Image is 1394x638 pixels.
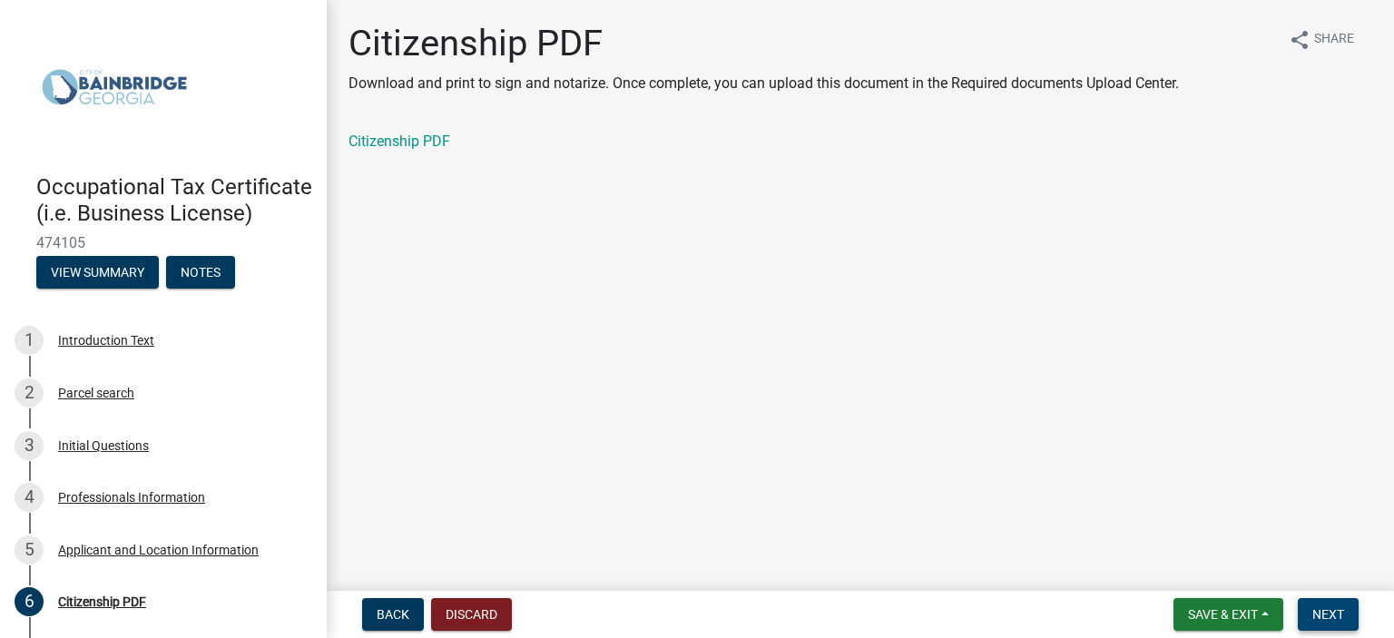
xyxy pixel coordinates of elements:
a: Citizenship PDF [348,133,450,150]
div: Parcel search [58,387,134,399]
span: 474105 [36,234,290,251]
div: 4 [15,483,44,512]
wm-modal-confirm: Notes [166,266,235,280]
wm-modal-confirm: Summary [36,266,159,280]
div: 1 [15,326,44,355]
button: Discard [431,598,512,631]
button: Notes [166,256,235,289]
h1: Citizenship PDF [348,22,1179,65]
button: Save & Exit [1173,598,1283,631]
div: 5 [15,535,44,564]
div: Citizenship PDF [58,595,146,608]
span: Back [377,607,409,622]
div: Initial Questions [58,439,149,452]
img: City of Bainbridge, Georgia (Canceled) [36,19,192,155]
div: Introduction Text [58,334,154,347]
span: Share [1314,29,1354,51]
div: 2 [15,378,44,407]
button: Back [362,598,424,631]
button: shareShare [1274,22,1369,57]
button: Next [1298,598,1359,631]
span: Save & Exit [1188,607,1258,622]
h4: Occupational Tax Certificate (i.e. Business License) [36,174,312,227]
div: Professionals Information [58,491,205,504]
div: 6 [15,587,44,616]
div: Applicant and Location Information [58,544,259,556]
span: Next [1312,607,1344,622]
button: View Summary [36,256,159,289]
div: 3 [15,431,44,460]
i: share [1289,29,1311,51]
p: Download and print to sign and notarize. Once complete, you can upload this document in the Requi... [348,73,1179,94]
